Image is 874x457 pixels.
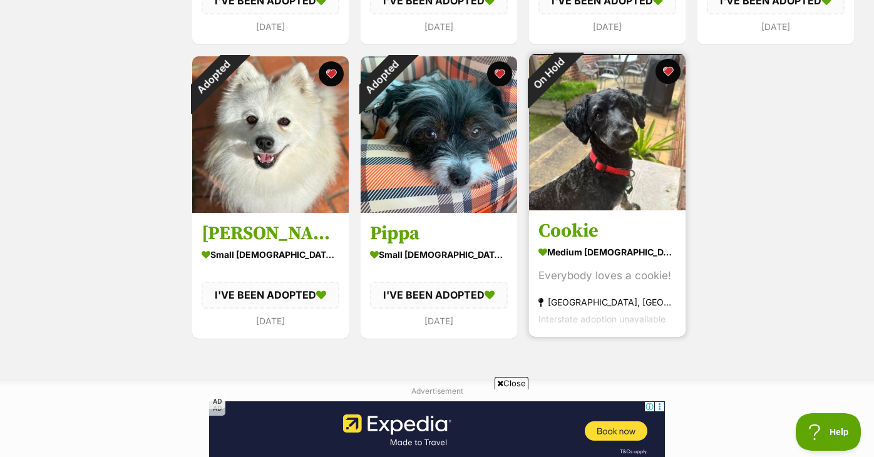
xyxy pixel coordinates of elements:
[361,203,517,215] a: Adopted
[538,18,676,35] div: [DATE]
[202,246,339,264] div: small [DEMOGRAPHIC_DATA] Dog
[538,268,676,285] div: Everybody loves a cookie!
[361,213,517,339] a: Pippa small [DEMOGRAPHIC_DATA] Dog I'VE BEEN ADOPTED [DATE] favourite
[202,18,339,35] div: [DATE]
[538,314,666,325] span: Interstate adoption unavailable
[176,40,250,115] div: Adopted
[192,213,349,339] a: [PERSON_NAME] small [DEMOGRAPHIC_DATA] Dog I'VE BEEN ADOPTED [DATE] favourite
[192,56,349,213] img: Jon Snow
[655,59,681,84] button: favourite
[495,377,528,389] span: Close
[529,200,686,213] a: On Hold
[344,40,419,115] div: Adopted
[538,220,676,244] h3: Cookie
[370,312,508,329] div: [DATE]
[707,18,845,35] div: [DATE]
[538,294,676,311] div: [GEOGRAPHIC_DATA], [GEOGRAPHIC_DATA]
[202,312,339,329] div: [DATE]
[370,222,508,246] h3: Pippa
[370,18,508,35] div: [DATE]
[192,203,349,215] a: Adopted
[361,56,517,213] img: Pippa
[529,210,686,337] a: Cookie medium [DEMOGRAPHIC_DATA] Dog Everybody loves a cookie! [GEOGRAPHIC_DATA], [GEOGRAPHIC_DAT...
[202,282,339,309] div: I'VE BEEN ADOPTED
[487,61,512,86] button: favourite
[513,38,584,109] div: On Hold
[209,394,665,451] iframe: Advertisement
[538,244,676,262] div: medium [DEMOGRAPHIC_DATA] Dog
[319,61,344,86] button: favourite
[796,413,861,451] iframe: Help Scout Beacon - Open
[529,54,686,210] img: Cookie
[202,222,339,246] h3: [PERSON_NAME]
[370,246,508,264] div: small [DEMOGRAPHIC_DATA] Dog
[209,394,225,409] span: AD
[370,282,508,309] div: I'VE BEEN ADOPTED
